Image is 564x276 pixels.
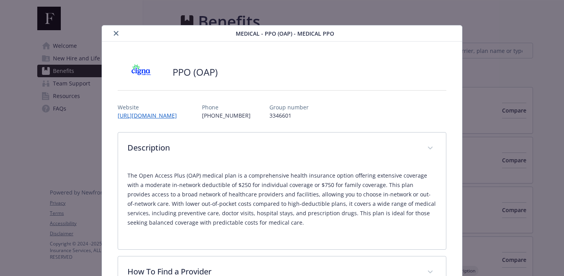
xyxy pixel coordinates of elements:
[127,171,437,227] p: The Open Access Plus (OAP) medical plan is a comprehensive health insurance option offering exten...
[118,133,446,165] div: Description
[269,111,309,120] p: 3346601
[118,103,183,111] p: Website
[269,103,309,111] p: Group number
[173,65,218,79] h2: PPO (OAP)
[127,142,418,154] p: Description
[202,103,251,111] p: Phone
[111,29,121,38] button: close
[202,111,251,120] p: [PHONE_NUMBER]
[118,165,446,249] div: Description
[236,29,334,38] span: Medical - PPO (OAP) - Medical PPO
[118,60,165,84] img: CIGNA
[118,112,183,119] a: [URL][DOMAIN_NAME]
